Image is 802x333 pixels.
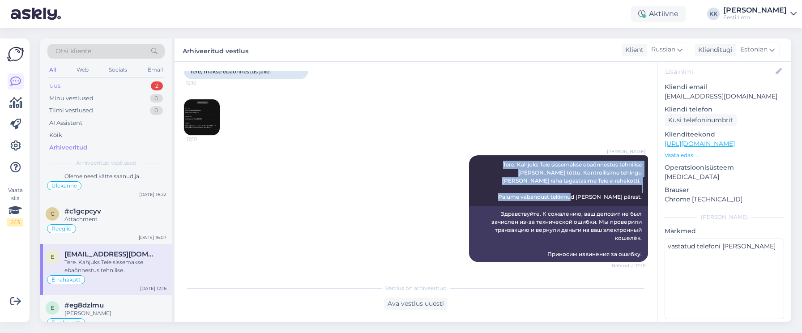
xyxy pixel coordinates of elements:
p: Vaata edasi ... [665,151,784,159]
div: Socials [107,64,129,76]
label: Arhiveeritud vestlus [183,44,248,56]
div: Tiimi vestlused [49,106,93,115]
div: Tere. Kahjuks Teie sissemakse ebaõnnestus tehnilise [PERSON_NAME] tõttu. Kontrollisime tehingu [P... [64,258,166,274]
div: [PERSON_NAME] [665,213,784,221]
div: Email [146,64,165,76]
span: E-rahakott [51,277,81,282]
p: [EMAIL_ADDRESS][DOMAIN_NAME] [665,92,784,101]
div: [DATE] 16:07 [139,234,166,241]
p: Kliendi telefon [665,105,784,114]
p: Operatsioonisüsteem [665,163,784,172]
span: Tere. Kahjuks Teie sissemakse ebaõnnestus tehnilise [PERSON_NAME] tõttu. Kontrollisime tehingu [P... [498,161,643,200]
div: 2 [151,81,163,90]
div: Minu vestlused [49,94,94,103]
span: Estonian [740,45,768,55]
div: Vaata siia [7,186,23,226]
span: Nähtud ✓ 12:16 [612,262,645,269]
p: Brauser [665,185,784,195]
div: Klient [622,45,644,55]
div: KK [707,8,720,20]
img: Attachment [184,99,220,135]
span: Reeglid [51,226,72,231]
div: Ava vestlus uuesti [384,298,448,310]
p: Chrome [TECHNICAL_ID] [665,195,784,204]
span: Ülekanne [51,183,77,188]
div: [PERSON_NAME] [64,309,166,317]
div: 0 [150,106,163,115]
div: Здравствуйте. К сожалению, ваш депозит не был зачислен из-за технической ошибки. Мы проверили тра... [469,206,648,262]
span: 12:10 [186,80,220,86]
div: Kõik [49,131,62,140]
span: Arhiveeritud vestlused [76,159,137,167]
div: Täname teid esitatud andmete eest. Oleme need kätte saanud ja kontrollime teie makse üle. [64,164,166,180]
span: c [51,210,55,217]
div: Küsi telefoninumbrit [665,114,737,126]
div: Web [75,64,90,76]
span: e [51,253,54,260]
div: Aktiivne [631,6,686,22]
img: Askly Logo [7,46,24,63]
div: All [47,64,58,76]
span: #eg8dzlmu [64,301,104,309]
span: 12:10 [187,136,220,142]
div: Tere, makse ebaõnnestus jälle. [183,64,308,79]
div: Klienditugi [695,45,733,55]
span: Otsi kliente [55,47,91,56]
div: AI Assistent [49,119,82,128]
a: [PERSON_NAME]Eesti Loto [723,7,797,21]
span: e [51,304,54,311]
div: 2 / 3 [7,218,23,226]
div: Arhiveeritud [49,143,87,152]
input: Lisa nimi [665,67,774,77]
span: [PERSON_NAME] [607,148,645,155]
div: [DATE] 12:16 [140,285,166,292]
div: 0 [150,94,163,103]
p: Märkmed [665,226,784,236]
p: [MEDICAL_DATA] [665,172,784,182]
a: [URL][DOMAIN_NAME] [665,140,735,148]
div: [DATE] 16:22 [139,191,166,198]
div: Eesti Loto [723,14,787,21]
div: [PERSON_NAME] [723,7,787,14]
span: el_wanted@mail.ru [64,250,158,258]
div: Attachment [64,215,166,223]
span: Russian [651,45,675,55]
p: Kliendi email [665,82,784,92]
p: Klienditeekond [665,130,784,139]
span: #c1gcpcyv [64,207,101,215]
div: Uus [49,81,60,90]
span: E-rahakott [51,320,81,325]
span: Vestlus on arhiveeritud [385,284,447,292]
